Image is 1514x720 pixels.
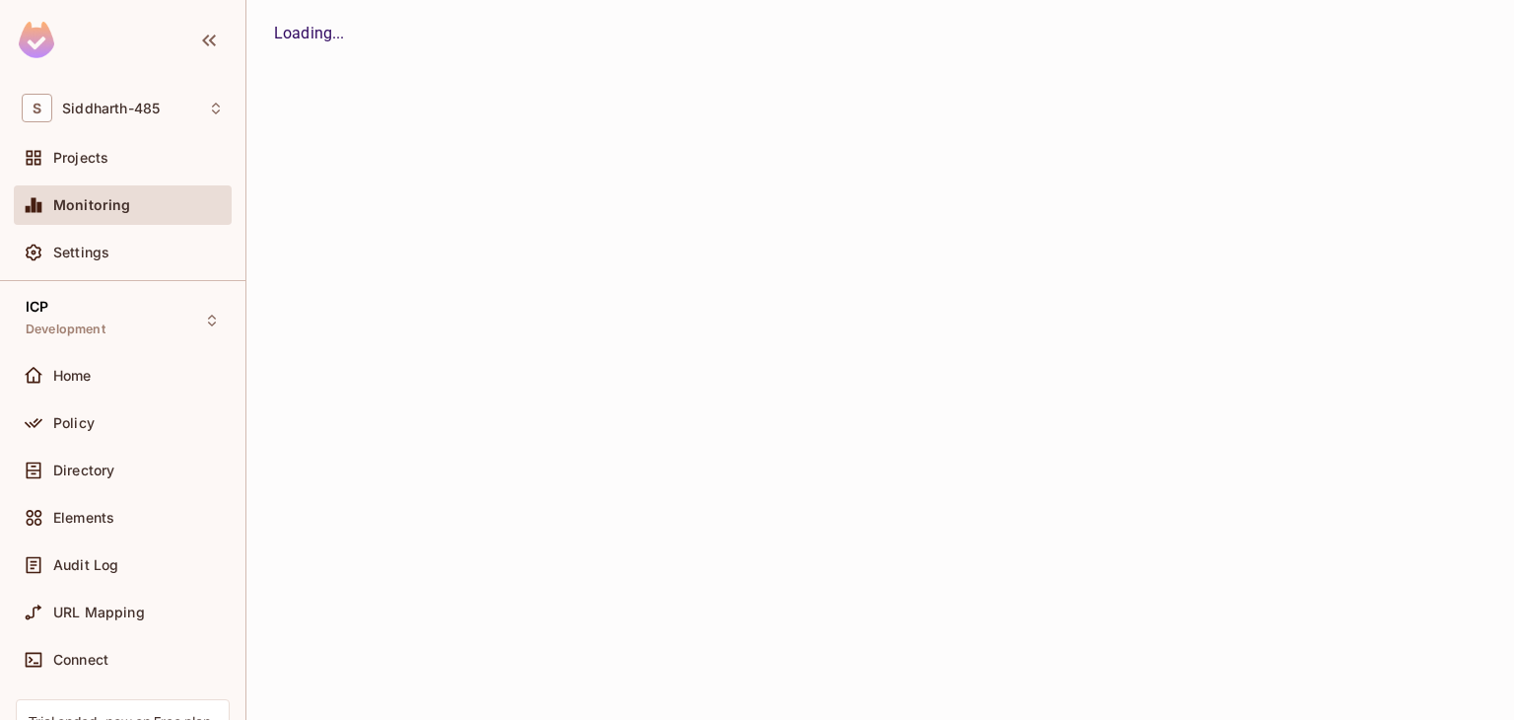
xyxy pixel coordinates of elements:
[19,22,54,58] img: SReyMgAAAABJRU5ErkJggg==
[53,557,118,573] span: Audit Log
[53,463,114,478] span: Directory
[53,197,131,213] span: Monitoring
[26,299,48,315] span: ICP
[53,150,108,166] span: Projects
[274,22,1486,45] div: Loading...
[53,368,92,384] span: Home
[53,605,145,620] span: URL Mapping
[26,322,105,337] span: Development
[53,415,95,431] span: Policy
[62,101,160,116] span: Workspace: Siddharth-485
[53,245,109,260] span: Settings
[22,94,52,122] span: S
[53,652,108,668] span: Connect
[53,510,114,526] span: Elements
